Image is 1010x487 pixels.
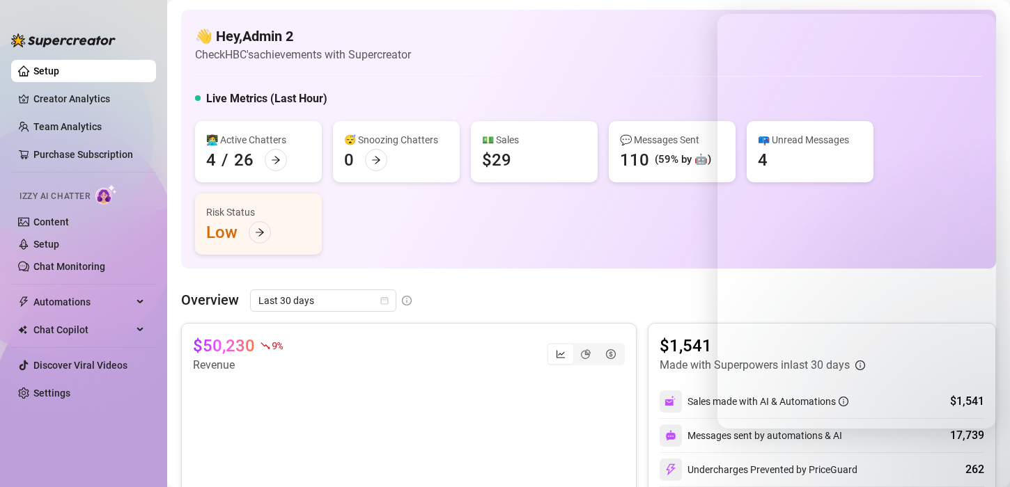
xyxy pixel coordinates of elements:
[18,325,27,335] img: Chat Copilot
[660,458,857,481] div: Undercharges Prevented by PriceGuard
[660,335,865,357] article: $1,541
[606,349,616,359] span: dollar-circle
[33,388,70,399] a: Settings
[717,14,996,429] iframe: Intercom live chat
[261,341,270,351] span: fall
[371,155,381,165] span: arrow-right
[18,296,29,308] span: thunderbolt
[33,121,102,132] a: Team Analytics
[380,296,389,305] span: calendar
[402,296,412,305] span: info-circle
[547,343,625,365] div: segmented control
[687,394,848,409] div: Sales made with AI & Automations
[556,349,566,359] span: line-chart
[258,290,388,311] span: Last 30 days
[655,152,711,168] div: (59% by 🤖)
[665,463,677,476] img: svg%3e
[33,239,59,250] a: Setup
[206,205,311,220] div: Risk Status
[33,65,59,77] a: Setup
[181,289,239,310] article: Overview
[234,149,254,171] div: 26
[195,46,411,63] article: Check HBC's achievements with Supercreator
[482,149,511,171] div: $29
[195,26,411,46] h4: 👋 Hey, Admin 2
[33,319,132,341] span: Chat Copilot
[206,132,311,147] div: 👩‍💻 Active Chatters
[33,360,127,371] a: Discover Viral Videos
[581,349,591,359] span: pie-chart
[271,155,281,165] span: arrow-right
[272,339,282,352] span: 9 %
[620,132,724,147] div: 💬 Messages Sent
[660,357,850,374] article: Made with Superpowers in last 30 days
[344,132,449,147] div: 😴 Snoozing Chatters
[33,143,145,166] a: Purchase Subscription
[665,395,677,408] img: svg%3e
[660,424,842,447] div: Messages sent by automations & AI
[20,190,90,203] span: Izzy AI Chatter
[193,335,255,357] article: $50,230
[33,261,105,272] a: Chat Monitoring
[950,427,984,444] div: 17,739
[206,90,327,107] h5: Live Metrics (Last Hour)
[344,149,354,171] div: 0
[95,184,117,205] img: AI Chatter
[11,33,116,47] img: logo-BBDzfeDw.svg
[963,440,996,473] iframe: Intercom live chat
[193,357,282,374] article: Revenue
[33,291,132,313] span: Automations
[665,430,676,441] img: svg%3e
[206,149,216,171] div: 4
[620,149,649,171] div: 110
[33,216,69,227] a: Content
[482,132,586,147] div: 💵 Sales
[255,227,265,237] span: arrow-right
[33,88,145,110] a: Creator Analytics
